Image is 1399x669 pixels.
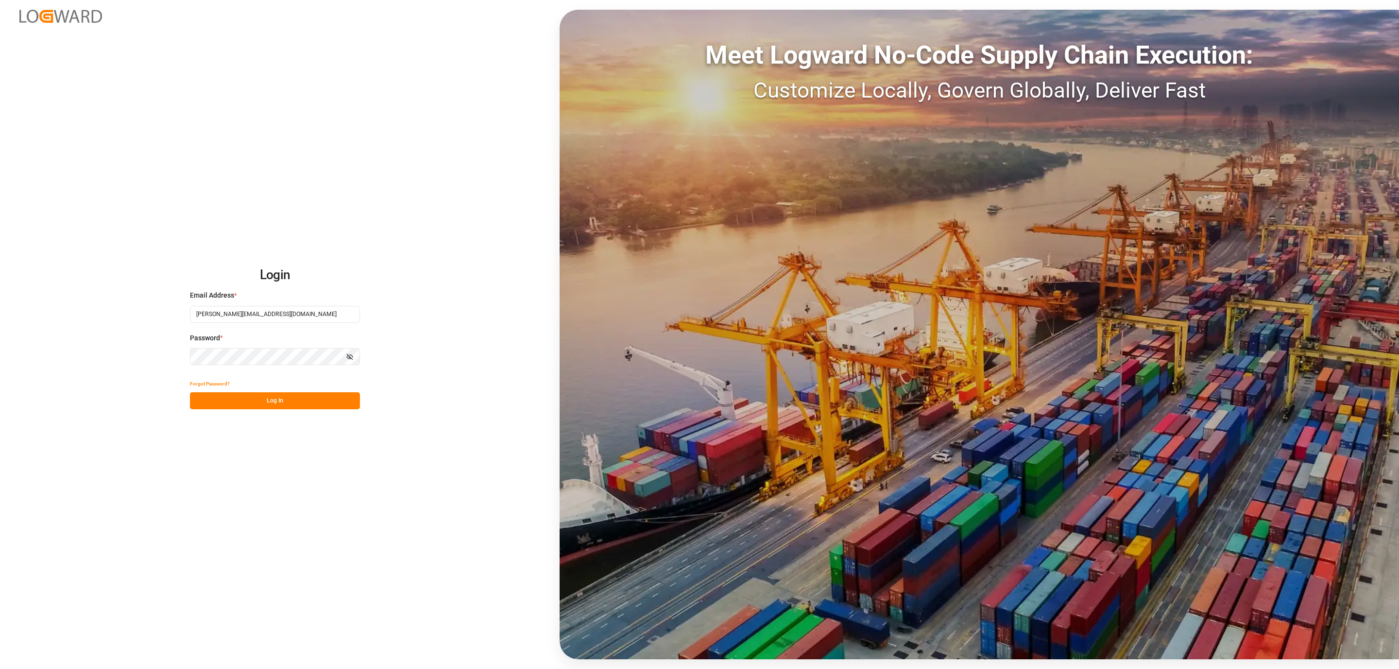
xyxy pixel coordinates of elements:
button: Forgot Password? [190,375,230,392]
input: Enter your email [190,306,360,323]
span: Password [190,333,220,343]
img: Logward_new_orange.png [19,10,102,23]
div: Customize Locally, Govern Globally, Deliver Fast [560,74,1399,106]
button: Log In [190,392,360,409]
div: Meet Logward No-Code Supply Chain Execution: [560,36,1399,74]
span: Email Address [190,290,234,301]
h2: Login [190,260,360,291]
